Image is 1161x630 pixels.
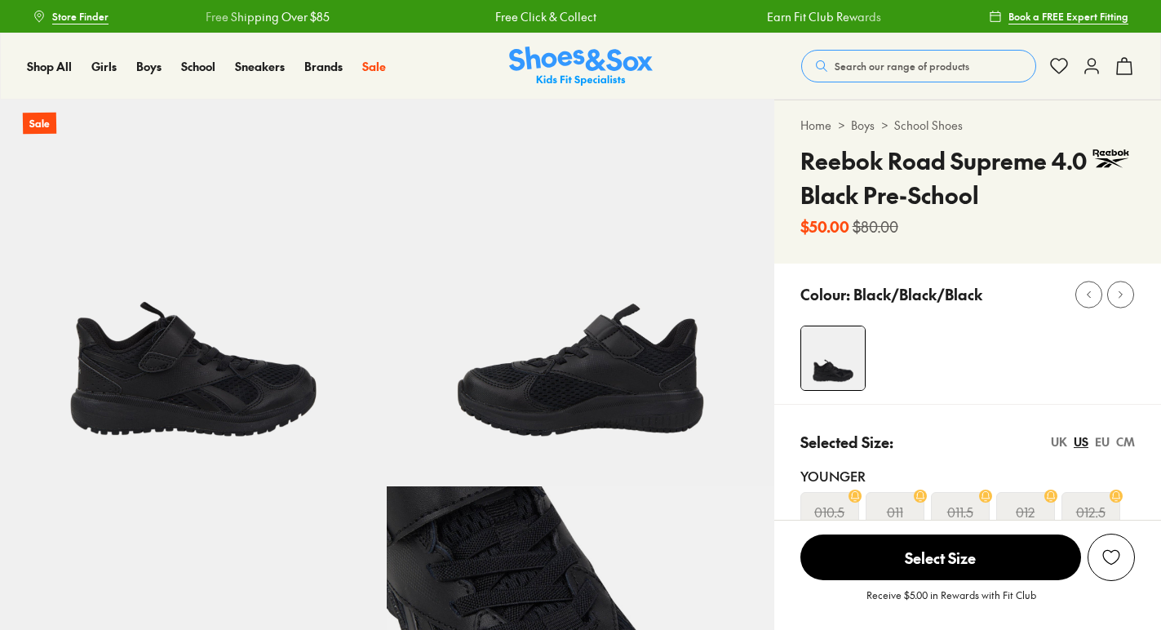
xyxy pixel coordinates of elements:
[947,502,973,521] s: 011.5
[136,58,162,75] a: Boys
[853,215,898,237] s: $80.00
[800,466,1135,486] div: Younger
[800,215,849,237] b: $50.00
[33,2,109,31] a: Store Finder
[1074,433,1088,450] div: US
[866,588,1036,617] p: Receive $5.00 in Rewards with Fit Club
[387,100,773,486] img: 5-474419_1
[989,2,1128,31] a: Book a FREE Expert Fitting
[27,58,72,74] span: Shop All
[509,47,653,87] img: SNS_Logo_Responsive.svg
[1095,433,1110,450] div: EU
[853,283,982,305] p: Black/Black/Black
[801,326,865,390] img: 4-474418_1
[78,8,202,25] a: Free Shipping Over $85
[800,534,1081,581] button: Select Size
[800,283,850,305] p: Colour:
[1051,433,1067,450] div: UK
[91,58,117,75] a: Girls
[1088,534,1135,581] button: Add to Wishlist
[800,431,893,453] p: Selected Size:
[800,117,1135,134] div: > >
[800,535,1081,580] span: Select Size
[800,117,831,134] a: Home
[181,58,215,74] span: School
[1087,144,1135,174] img: Vendor logo
[91,58,117,74] span: Girls
[851,117,875,134] a: Boys
[136,58,162,74] span: Boys
[1016,502,1035,521] s: 012
[23,113,56,135] p: Sale
[1008,9,1128,24] span: Book a FREE Expert Fitting
[800,144,1088,212] h4: Reebok Road Supreme 4.0 Black Pre-School
[887,502,903,521] s: 011
[52,9,109,24] span: Store Finder
[235,58,285,74] span: Sneakers
[509,47,653,87] a: Shoes & Sox
[362,58,386,74] span: Sale
[304,58,343,75] a: Brands
[913,8,1037,25] a: Free Shipping Over $85
[894,117,963,134] a: School Shoes
[814,502,844,521] s: 010.5
[801,50,1036,82] button: Search our range of products
[362,58,386,75] a: Sale
[304,58,343,74] span: Brands
[640,8,754,25] a: Earn Fit Club Rewards
[835,59,969,73] span: Search our range of products
[1076,502,1106,521] s: 012.5
[181,58,215,75] a: School
[235,58,285,75] a: Sneakers
[1116,433,1135,450] div: CM
[368,8,469,25] a: Free Click & Collect
[27,58,72,75] a: Shop All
